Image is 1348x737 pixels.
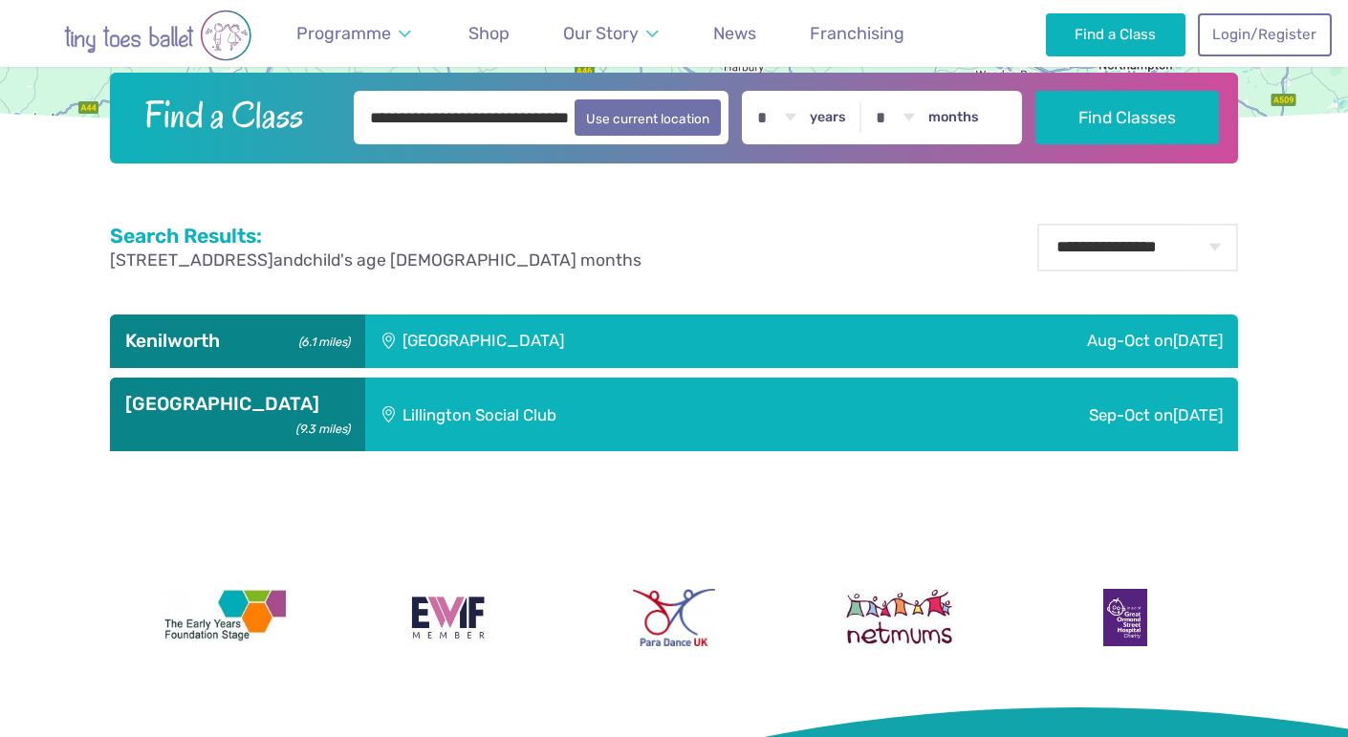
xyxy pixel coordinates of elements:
h3: Kenilworth [125,330,350,353]
span: Shop [468,23,510,43]
a: Programme [288,12,420,55]
img: Para Dance UK [633,589,715,646]
div: Lillington Social Club [365,378,851,451]
a: Franchising [801,12,913,55]
label: months [928,109,979,126]
a: Login/Register [1198,13,1332,55]
img: The Early Years Foundation Stage [160,589,286,646]
p: and [110,249,641,272]
div: Sep-Oct on [851,378,1238,451]
a: Find a Class [1046,13,1186,55]
span: [DATE] [1173,331,1223,350]
small: (9.3 miles) [290,417,350,437]
div: [GEOGRAPHIC_DATA] [365,314,856,368]
span: Our Story [563,23,639,43]
small: (6.1 miles) [293,330,350,350]
div: Aug-Oct on [857,314,1238,368]
button: Use current location [575,99,721,136]
span: [DATE] [1173,405,1223,424]
span: Programme [296,23,391,43]
button: Find Classes [1035,91,1220,144]
img: Google [5,109,68,134]
img: tiny toes ballet [24,10,292,61]
label: years [810,109,846,126]
a: Open this area in Google Maps (opens a new window) [5,109,68,134]
span: News [713,23,756,43]
img: Encouraging Women Into Franchising [403,589,494,646]
a: News [705,12,765,55]
span: [STREET_ADDRESS] [110,250,273,270]
h2: Search Results: [110,224,641,249]
h2: Find a Class [129,91,341,139]
a: Our Story [554,12,667,55]
a: Shop [460,12,518,55]
span: Franchising [810,23,904,43]
h3: [GEOGRAPHIC_DATA] [125,393,350,416]
span: child's age [DEMOGRAPHIC_DATA] months [303,250,641,270]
